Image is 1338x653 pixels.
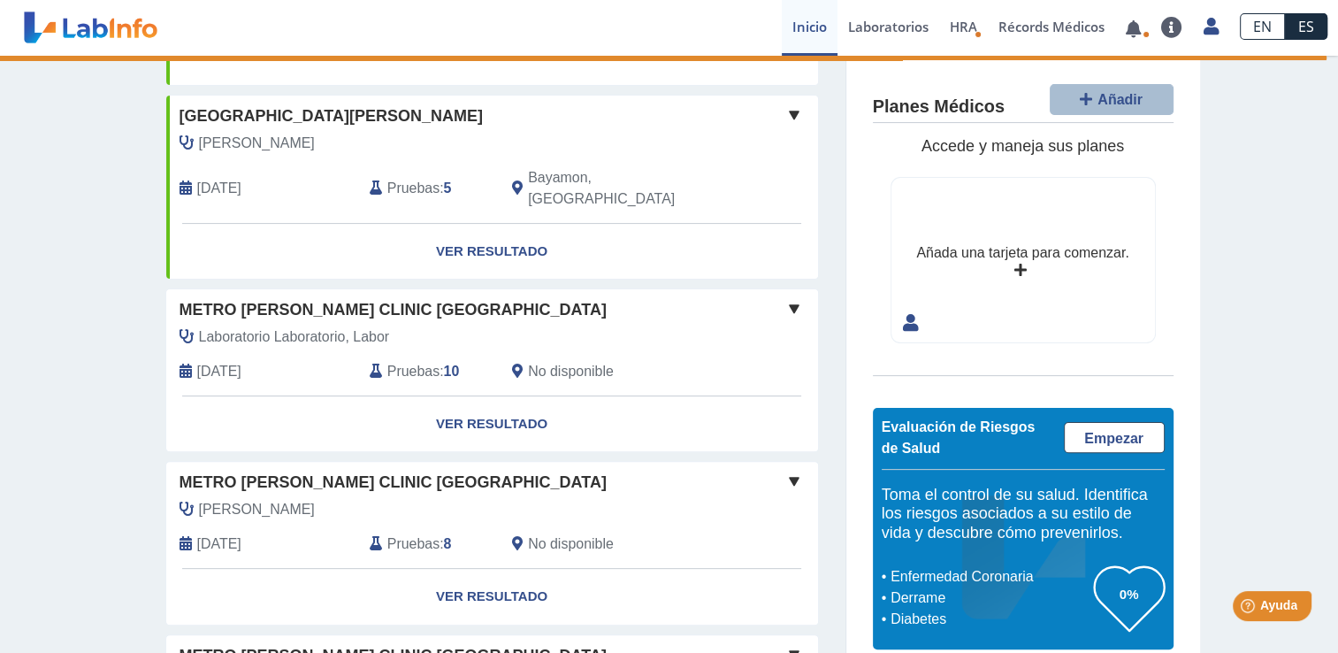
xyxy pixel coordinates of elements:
span: Alcantara Gonzalez, Altagracia [199,499,315,520]
span: Empezar [1084,431,1143,446]
span: HRA [950,18,977,35]
li: Derrame [886,588,1094,609]
span: Evaluación de Riesgos de Salud [882,419,1036,456]
span: Metro [PERSON_NAME] Clinic [GEOGRAPHIC_DATA] [180,471,607,495]
span: Pruebas [387,534,440,555]
b: 5 [444,181,452,196]
span: No disponible [528,534,614,555]
a: Ver Resultado [166,569,818,625]
span: Pruebas [387,178,440,199]
span: Alcantara Gonzalez, Altagracia [199,133,315,154]
span: 2025-03-03 [197,534,241,555]
span: 2022-07-06 [197,178,241,199]
span: Laboratorio Laboratorio, Labor [199,326,390,348]
a: Empezar [1064,422,1165,453]
iframe: Help widget launcher [1181,584,1319,634]
h5: Toma el control de su salud. Identifica los riesgos asociados a su estilo de vida y descubre cómo... [882,486,1165,543]
a: EN [1240,13,1285,40]
span: [GEOGRAPHIC_DATA][PERSON_NAME] [180,104,483,128]
a: Ver Resultado [166,224,818,280]
h4: Planes Médicos [873,96,1005,118]
span: Bayamon, PR [528,167,723,210]
b: 8 [444,536,452,551]
div: : [356,534,499,555]
span: Metro [PERSON_NAME] Clinic [GEOGRAPHIC_DATA] [180,298,607,322]
div: : [356,167,499,210]
h3: 0% [1094,583,1165,605]
li: Diabetes [886,609,1094,630]
div: Añada una tarjeta para comenzar. [916,242,1128,264]
a: Ver Resultado [166,396,818,452]
span: Añadir [1097,92,1143,107]
a: Ver Resultado [166,29,818,85]
li: Enfermedad Coronaria [886,566,1094,588]
span: 2025-08-07 [197,361,241,382]
span: Pruebas [387,361,440,382]
a: ES [1285,13,1327,40]
b: 10 [444,364,460,379]
span: Accede y maneja sus planes [921,137,1124,155]
button: Añadir [1050,84,1174,115]
span: No disponible [528,361,614,382]
div: : [356,361,499,382]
